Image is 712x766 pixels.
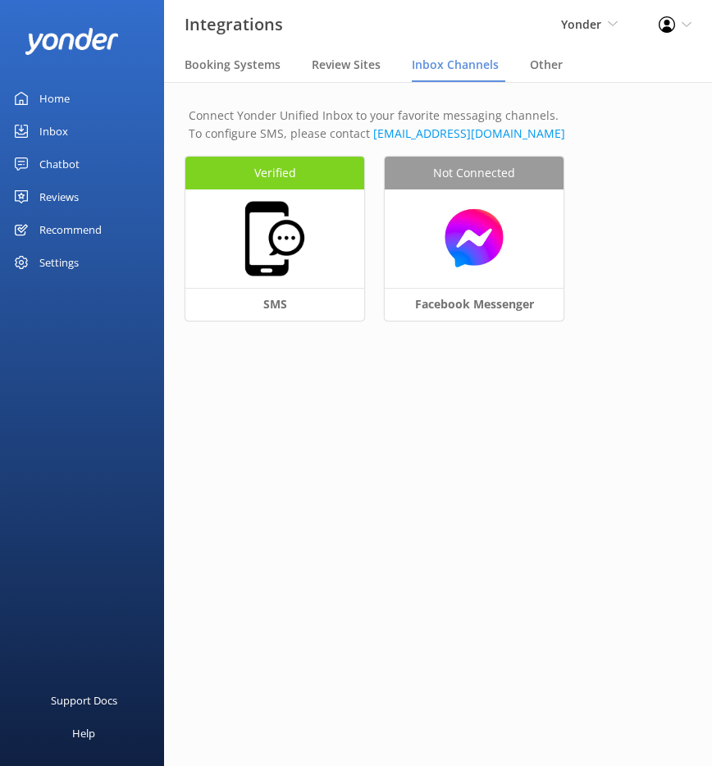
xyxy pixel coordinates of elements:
[530,57,563,73] span: Other
[39,213,102,246] div: Recommend
[39,180,79,213] div: Reviews
[185,11,283,38] h3: Integrations
[412,57,499,73] span: Inbox Channels
[185,157,385,341] a: VerifiedSMS
[561,16,601,32] span: Yonder
[51,684,117,717] div: Support Docs
[254,164,296,182] span: Verified
[393,207,555,270] img: messenger.png
[385,288,564,321] div: Facebook Messenger
[72,717,95,750] div: Help
[189,107,687,144] p: Connect Yonder Unified Inbox to your favorite messaging channels. To configure SMS, please contact
[373,125,565,141] a: Send an email to Yonder support team
[39,148,80,180] div: Chatbot
[39,82,70,115] div: Home
[39,246,79,279] div: Settings
[234,198,316,280] img: sms.png
[185,57,281,73] span: Booking Systems
[312,57,381,73] span: Review Sites
[385,157,584,341] a: Not ConnectedFacebook Messenger
[433,164,515,182] span: Not Connected
[39,115,68,148] div: Inbox
[185,288,364,321] div: SMS
[25,28,119,55] img: yonder-white-logo.png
